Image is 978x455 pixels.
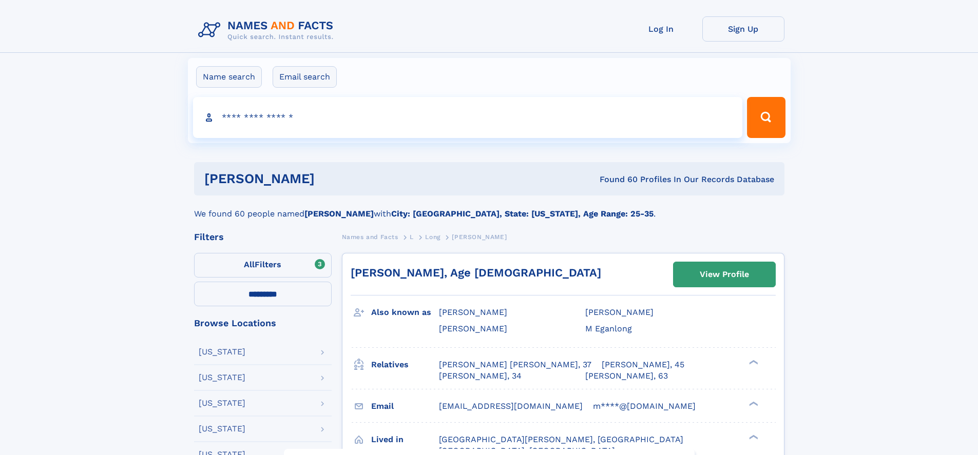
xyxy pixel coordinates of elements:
[439,307,507,317] span: [PERSON_NAME]
[439,434,683,444] span: [GEOGRAPHIC_DATA][PERSON_NAME], [GEOGRAPHIC_DATA]
[439,370,522,382] a: [PERSON_NAME], 34
[199,425,245,433] div: [US_STATE]
[342,230,398,243] a: Names and Facts
[585,370,668,382] a: [PERSON_NAME], 63
[700,263,749,286] div: View Profile
[747,97,785,138] button: Search Button
[746,400,759,407] div: ❯
[244,260,255,269] span: All
[273,66,337,88] label: Email search
[199,373,245,382] div: [US_STATE]
[410,230,414,243] a: L
[585,324,632,333] span: M Eganlong
[602,359,684,370] a: [PERSON_NAME], 45
[585,307,654,317] span: [PERSON_NAME]
[196,66,262,88] label: Name search
[194,16,342,44] img: Logo Names and Facts
[410,233,414,241] span: L
[674,262,775,287] a: View Profile
[439,324,507,333] span: [PERSON_NAME]
[371,356,439,373] h3: Relatives
[425,233,440,241] span: Long
[371,398,439,415] h3: Email
[199,399,245,407] div: [US_STATE]
[194,232,332,242] div: Filters
[452,233,507,241] span: [PERSON_NAME]
[391,209,654,219] b: City: [GEOGRAPHIC_DATA], State: [US_STATE], Age Range: 25-35
[439,359,591,370] a: [PERSON_NAME] [PERSON_NAME], 37
[194,195,784,220] div: We found 60 people named with .
[746,359,759,365] div: ❯
[194,253,332,278] label: Filters
[439,401,583,411] span: [EMAIL_ADDRESS][DOMAIN_NAME]
[371,431,439,448] h3: Lived in
[204,172,457,185] h1: [PERSON_NAME]
[199,348,245,356] div: [US_STATE]
[304,209,374,219] b: [PERSON_NAME]
[702,16,784,42] a: Sign Up
[193,97,743,138] input: search input
[620,16,702,42] a: Log In
[371,304,439,321] h3: Also known as
[351,266,601,279] a: [PERSON_NAME], Age [DEMOGRAPHIC_DATA]
[194,319,332,328] div: Browse Locations
[746,433,759,440] div: ❯
[425,230,440,243] a: Long
[457,174,774,185] div: Found 60 Profiles In Our Records Database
